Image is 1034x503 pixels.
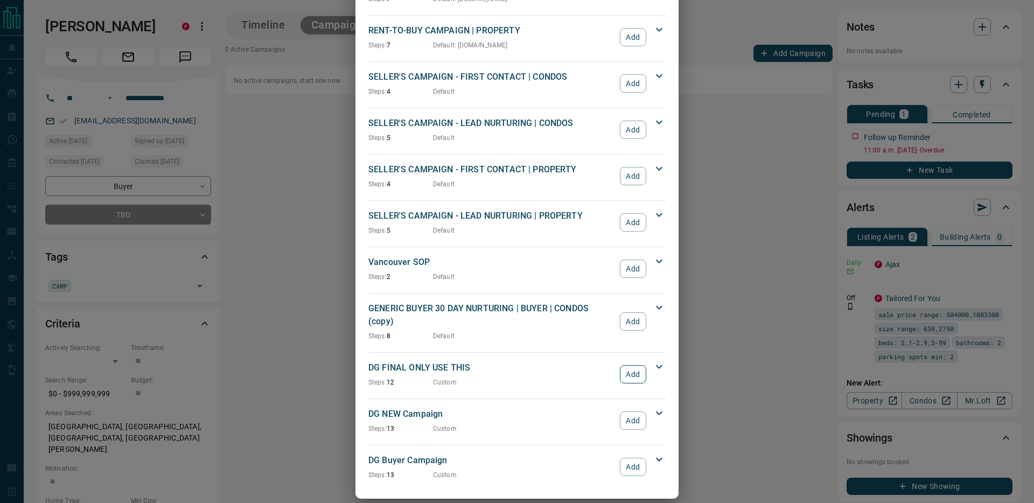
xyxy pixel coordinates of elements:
[368,379,387,386] span: Steps:
[368,134,387,142] span: Steps:
[620,411,646,430] button: Add
[433,470,457,480] p: Custom
[433,226,455,235] p: Default
[368,226,433,235] p: 5
[368,256,614,269] p: Vancouver SOP
[620,28,646,46] button: Add
[368,207,666,237] div: SELLER'S CAMPAIGN - LEAD NURTURING | PROPERTYSteps:5DefaultAdd
[368,161,666,191] div: SELLER'S CAMPAIGN - FIRST CONTACT | PROPERTYSteps:4DefaultAdd
[368,115,666,145] div: SELLER'S CAMPAIGN - LEAD NURTURING | CONDOSSteps:5DefaultAdd
[368,163,614,176] p: SELLER'S CAMPAIGN - FIRST CONTACT | PROPERTY
[620,312,646,331] button: Add
[368,87,433,96] p: 4
[368,300,666,343] div: GENERIC BUYER 30 DAY NURTURING | BUYER | CONDOS (copy)Steps:8DefaultAdd
[368,254,666,284] div: Vancouver SOPSteps:2DefaultAdd
[368,470,433,480] p: 13
[368,88,387,95] span: Steps:
[368,361,614,374] p: DG FINAL ONLY USE THIS
[368,359,666,389] div: DG FINAL ONLY USE THISSteps:12CustomAdd
[368,272,433,282] p: 2
[368,180,387,188] span: Steps:
[368,273,387,281] span: Steps:
[620,167,646,185] button: Add
[368,424,433,434] p: 13
[368,41,387,49] span: Steps:
[368,40,433,50] p: 7
[620,260,646,278] button: Add
[368,452,666,482] div: DG Buyer CampaignSteps:13CustomAdd
[368,302,614,328] p: GENERIC BUYER 30 DAY NURTURING | BUYER | CONDOS (copy)
[368,22,666,52] div: RENT-TO-BUY CAMPAIGN | PROPERTYSteps:7Default: [DOMAIN_NAME]Add
[433,40,508,50] p: Default : [DOMAIN_NAME]
[368,425,387,432] span: Steps:
[368,68,666,99] div: SELLER'S CAMPAIGN - FIRST CONTACT | CONDOSSteps:4DefaultAdd
[433,87,455,96] p: Default
[368,332,387,340] span: Steps:
[368,227,387,234] span: Steps:
[368,471,387,479] span: Steps:
[368,24,614,37] p: RENT-TO-BUY CAMPAIGN | PROPERTY
[368,454,614,467] p: DG Buyer Campaign
[368,117,614,130] p: SELLER'S CAMPAIGN - LEAD NURTURING | CONDOS
[368,406,666,436] div: DG NEW CampaignSteps:13CustomAdd
[620,74,646,93] button: Add
[368,378,433,387] p: 12
[368,133,433,143] p: 5
[368,179,433,189] p: 4
[433,179,455,189] p: Default
[368,71,614,83] p: SELLER'S CAMPAIGN - FIRST CONTACT | CONDOS
[368,331,433,341] p: 8
[433,272,455,282] p: Default
[620,213,646,232] button: Add
[620,365,646,383] button: Add
[433,424,457,434] p: Custom
[368,408,614,421] p: DG NEW Campaign
[433,331,455,341] p: Default
[368,209,614,222] p: SELLER'S CAMPAIGN - LEAD NURTURING | PROPERTY
[620,458,646,476] button: Add
[433,133,455,143] p: Default
[620,121,646,139] button: Add
[433,378,457,387] p: Custom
